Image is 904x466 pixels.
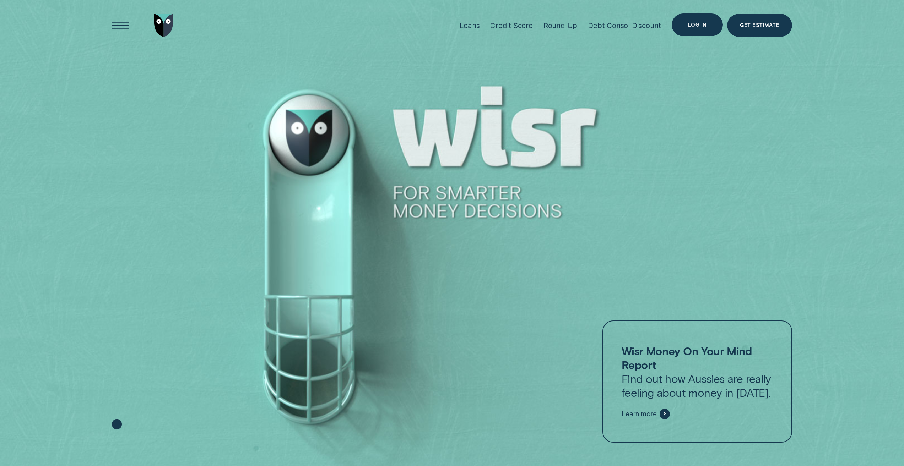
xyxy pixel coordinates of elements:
[490,21,533,30] div: Credit Score
[154,14,173,37] img: Wisr
[588,21,661,30] div: Debt Consol Discount
[727,14,792,37] a: Get Estimate
[109,14,132,37] button: Open Menu
[622,344,773,399] p: Find out how Aussies are really feeling about money in [DATE].
[622,410,657,418] span: Learn more
[460,21,480,30] div: Loans
[602,320,792,442] a: Wisr Money On Your Mind ReportFind out how Aussies are really feeling about money in [DATE].Learn...
[622,344,752,371] strong: Wisr Money On Your Mind Report
[543,21,577,30] div: Round Up
[688,23,707,27] div: Log in
[672,13,723,37] button: Log in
